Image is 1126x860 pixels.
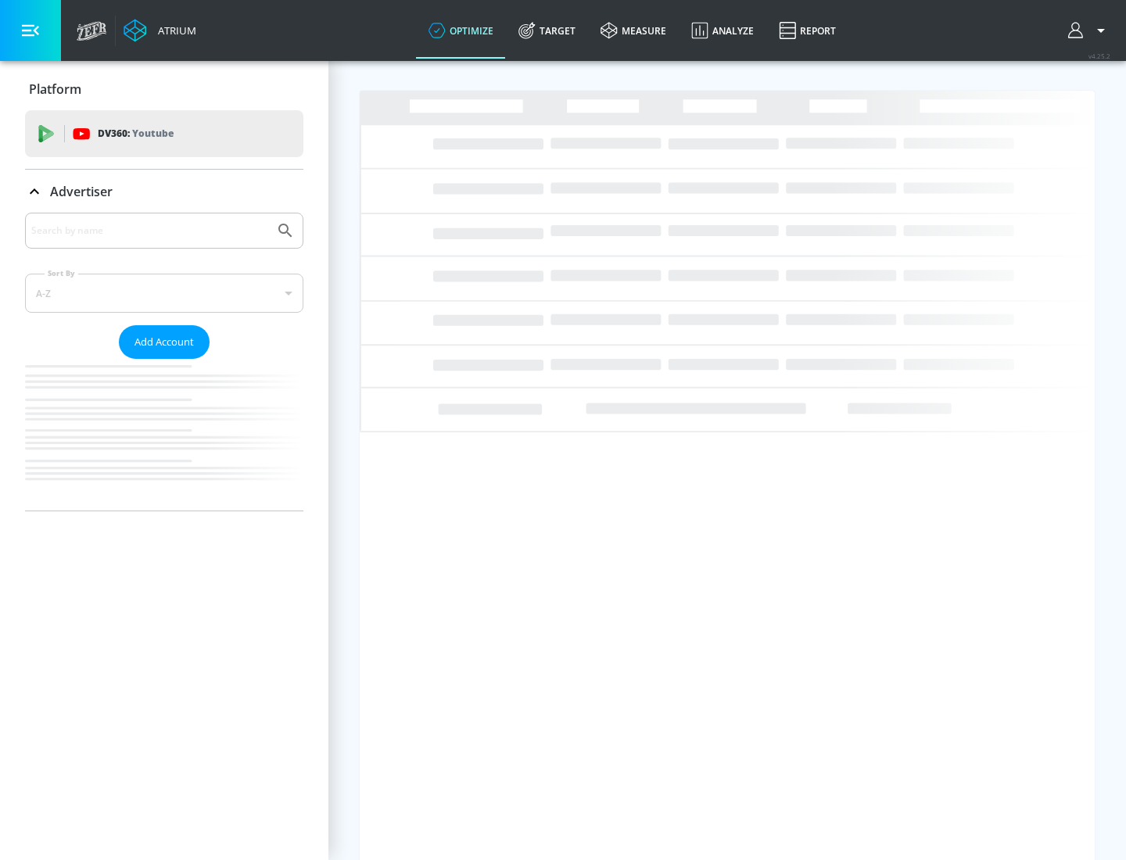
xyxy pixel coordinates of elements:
[119,325,210,359] button: Add Account
[152,23,196,38] div: Atrium
[1088,52,1110,60] span: v 4.25.2
[416,2,506,59] a: optimize
[25,274,303,313] div: A-Z
[98,125,174,142] p: DV360:
[124,19,196,42] a: Atrium
[50,183,113,200] p: Advertiser
[132,125,174,142] p: Youtube
[45,268,78,278] label: Sort By
[679,2,766,59] a: Analyze
[25,359,303,511] nav: list of Advertiser
[31,220,268,241] input: Search by name
[134,333,194,351] span: Add Account
[766,2,848,59] a: Report
[25,213,303,511] div: Advertiser
[29,81,81,98] p: Platform
[506,2,588,59] a: Target
[588,2,679,59] a: measure
[25,170,303,213] div: Advertiser
[25,110,303,157] div: DV360: Youtube
[25,67,303,111] div: Platform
